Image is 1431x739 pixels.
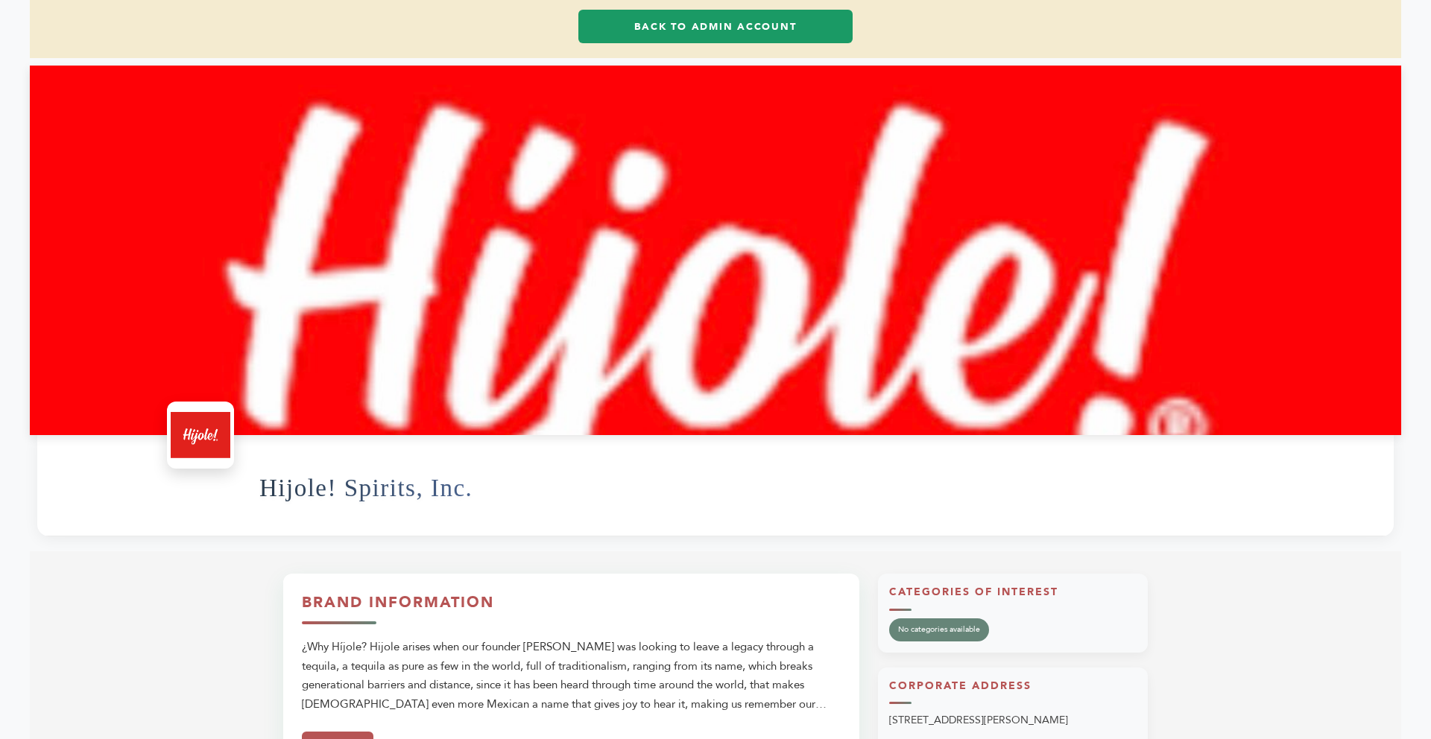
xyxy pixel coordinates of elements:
[259,451,473,524] h1: Hijole! Spirits, Inc.
[889,711,1137,729] p: [STREET_ADDRESS][PERSON_NAME]
[302,638,841,714] div: ¿Why Híjole? Hijole arises when our founder [PERSON_NAME] was looking to leave a legacy through a...
[302,592,841,624] h3: Brand Information
[889,585,1137,611] h3: Categories of Interest
[578,10,853,43] a: Back to Admin Account
[889,618,989,641] span: No categories available
[889,679,1137,705] h3: Corporate Address
[171,405,230,465] img: Hijole! Spirits, Inc. Logo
